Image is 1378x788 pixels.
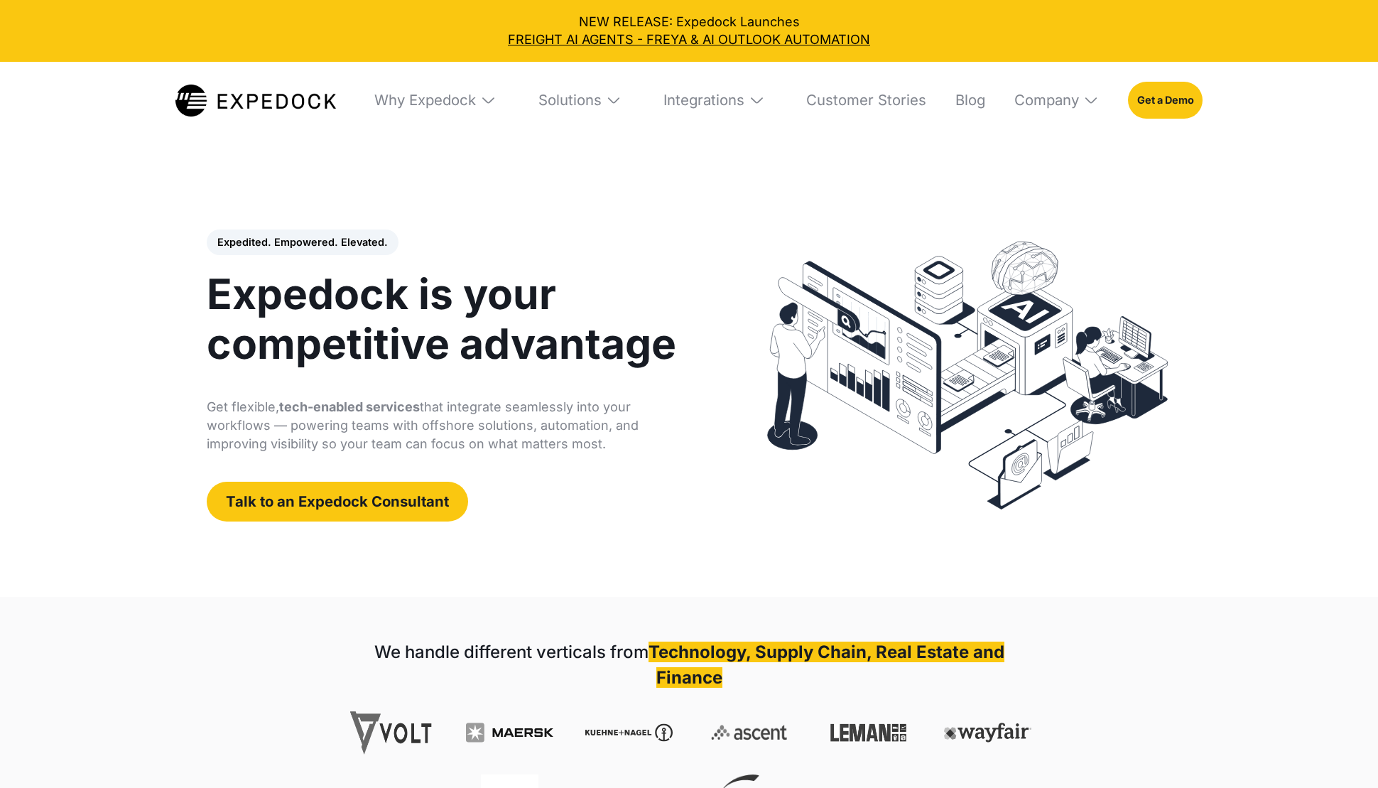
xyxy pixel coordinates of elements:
a: Get a Demo [1128,82,1203,119]
strong: We handle different verticals from [374,642,649,662]
div: Solutions [526,62,635,139]
h1: Expedock is your competitive advantage [207,269,695,369]
a: Customer Stories [793,62,926,139]
p: Get flexible, that integrate seamlessly into your workflows — powering teams with offshore soluti... [207,398,695,453]
div: Why Expedock [374,91,476,109]
div: Integrations [651,62,778,139]
div: Company [1014,91,1079,109]
div: Company [1002,62,1112,139]
a: Blog [943,62,985,139]
strong: Technology, Supply Chain, Real Estate and Finance [649,642,1004,688]
a: FREIGHT AI AGENTS - FREYA & AI OUTLOOK AUTOMATION [13,31,1365,48]
div: Solutions [538,91,602,109]
div: Why Expedock [362,62,509,139]
strong: tech-enabled services [279,399,420,414]
a: Talk to an Expedock Consultant [207,482,468,522]
div: NEW RELEASE: Expedock Launches [13,13,1365,49]
div: Integrations [663,91,744,109]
